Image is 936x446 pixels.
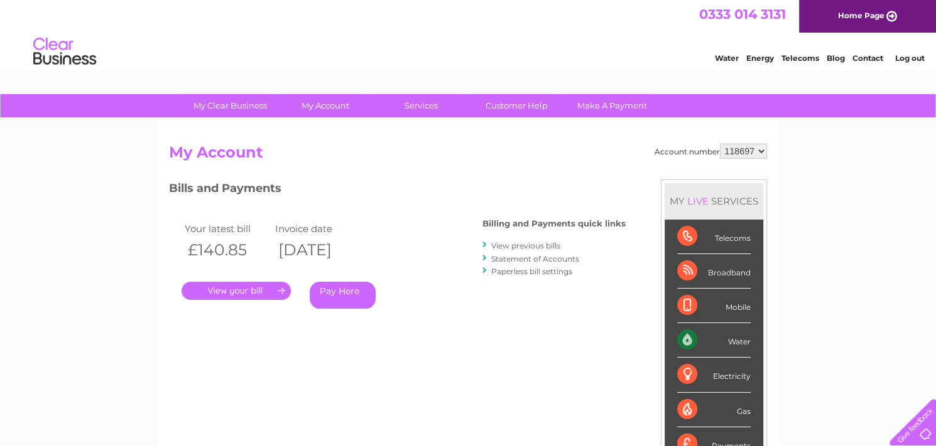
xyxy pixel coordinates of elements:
[655,144,767,159] div: Account number
[677,254,751,289] div: Broadband
[677,220,751,254] div: Telecoms
[699,6,786,22] a: 0333 014 3131
[274,94,378,117] a: My Account
[169,179,626,201] h3: Bills and Payments
[677,323,751,358] div: Water
[182,237,272,263] th: £140.85
[369,94,473,117] a: Services
[715,53,739,63] a: Water
[172,7,766,61] div: Clear Business is a trading name of Verastar Limited (registered in [GEOGRAPHIC_DATA] No. 3667643...
[491,241,560,250] a: View previous bills
[182,282,291,300] a: .
[482,219,626,228] h4: Billing and Payments quick links
[677,393,751,427] div: Gas
[677,289,751,323] div: Mobile
[781,53,819,63] a: Telecoms
[465,94,569,117] a: Customer Help
[685,195,711,207] div: LIVE
[895,53,924,63] a: Log out
[746,53,774,63] a: Energy
[827,53,845,63] a: Blog
[310,282,376,309] a: Pay Here
[272,237,362,263] th: [DATE]
[178,94,282,117] a: My Clear Business
[491,254,579,263] a: Statement of Accounts
[852,53,883,63] a: Contact
[560,94,664,117] a: Make A Payment
[491,267,572,276] a: Paperless bill settings
[169,144,767,167] h2: My Account
[272,220,362,237] td: Invoice date
[665,183,763,219] div: MY SERVICES
[33,33,97,71] img: logo.png
[182,220,272,237] td: Your latest bill
[677,358,751,392] div: Electricity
